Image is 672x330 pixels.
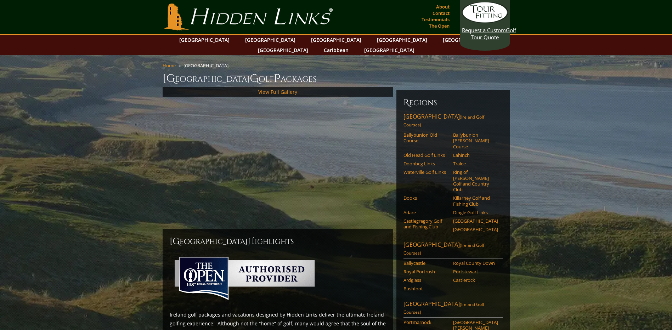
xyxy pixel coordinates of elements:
a: [GEOGRAPHIC_DATA] [361,45,418,55]
span: H [248,236,255,247]
span: (Ireland Golf Courses) [403,242,484,256]
a: Ardglass [403,277,448,283]
a: Ballybunion [PERSON_NAME] Course [453,132,498,149]
h1: [GEOGRAPHIC_DATA] olf ackages [163,72,510,86]
a: [GEOGRAPHIC_DATA] [242,35,299,45]
a: Contact [431,8,451,18]
a: Dingle Golf Links [453,210,498,215]
a: Bushfoot [403,286,448,291]
a: Testimonials [420,15,451,24]
a: Tralee [453,161,498,166]
a: [GEOGRAPHIC_DATA] [254,45,312,55]
a: Caribbean [320,45,352,55]
a: Castlerock [453,277,498,283]
h6: Regions [403,97,503,108]
a: Dooks [403,195,448,201]
a: [GEOGRAPHIC_DATA] [373,35,431,45]
span: Request a Custom [462,27,506,34]
a: Ballycastle [403,260,448,266]
a: Castlegregory Golf and Fishing Club [403,218,448,230]
a: Waterville Golf Links [403,169,448,175]
a: [GEOGRAPHIC_DATA](Ireland Golf Courses) [403,300,503,318]
li: [GEOGRAPHIC_DATA] [183,62,231,69]
a: [GEOGRAPHIC_DATA](Ireland Golf Courses) [403,113,503,130]
a: The Open [427,21,451,31]
a: Portmarnock [403,319,448,325]
span: (Ireland Golf Courses) [403,301,484,315]
a: [GEOGRAPHIC_DATA] [453,218,498,224]
a: Royal County Down [453,260,498,266]
a: [GEOGRAPHIC_DATA] [176,35,233,45]
a: Royal Portrush [403,269,448,274]
h2: [GEOGRAPHIC_DATA] ighlights [170,236,386,247]
a: [GEOGRAPHIC_DATA](Ireland Golf Courses) [403,241,503,258]
a: Request a CustomGolf Tour Quote [462,2,508,41]
span: G [250,72,259,86]
a: About [434,2,451,12]
a: Portstewart [453,269,498,274]
a: Killarney Golf and Fishing Club [453,195,498,207]
a: [GEOGRAPHIC_DATA] [453,227,498,232]
a: [GEOGRAPHIC_DATA] [439,35,497,45]
a: Adare [403,210,448,215]
a: View Full Gallery [258,89,297,95]
a: Home [163,62,176,69]
span: (Ireland Golf Courses) [403,114,484,128]
a: Old Head Golf Links [403,152,448,158]
a: Ballybunion Old Course [403,132,448,144]
span: P [274,72,281,86]
a: Ring of [PERSON_NAME] Golf and Country Club [453,169,498,192]
a: [GEOGRAPHIC_DATA] [307,35,365,45]
a: Doonbeg Links [403,161,448,166]
a: Lahinch [453,152,498,158]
